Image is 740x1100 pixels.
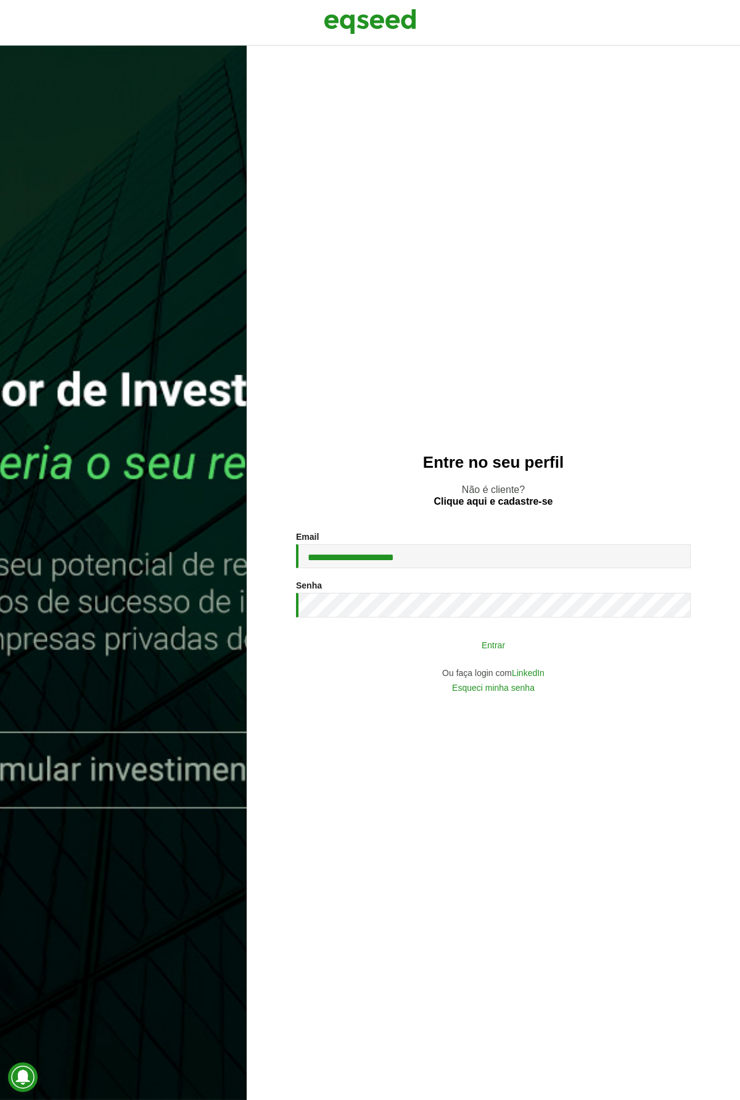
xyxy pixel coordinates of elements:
[296,669,691,677] div: Ou faça login com
[512,669,545,677] a: LinkedIn
[296,532,319,541] label: Email
[333,633,654,656] button: Entrar
[434,497,553,507] a: Clique aqui e cadastre-se
[324,6,416,37] img: EqSeed Logo
[271,484,715,507] p: Não é cliente?
[452,683,535,692] a: Esqueci minha senha
[296,581,322,590] label: Senha
[271,454,715,471] h2: Entre no seu perfil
